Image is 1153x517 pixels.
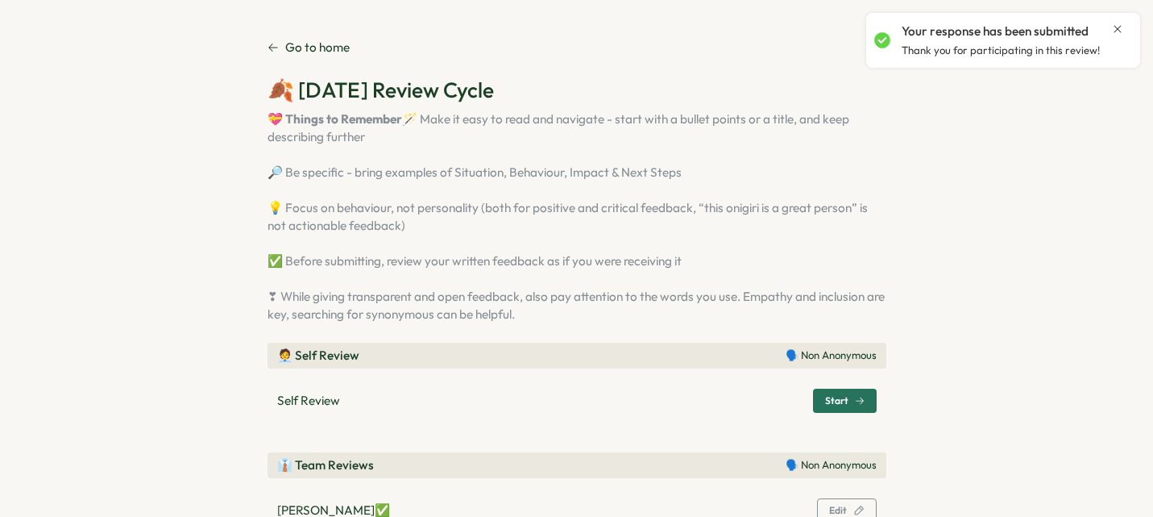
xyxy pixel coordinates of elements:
[268,39,350,56] a: Go to home
[277,392,340,410] p: Self Review
[285,39,350,56] p: Go to home
[902,44,1100,58] p: Thank you for participating in this review!
[829,506,847,515] span: Edit
[268,76,886,104] h2: 🍂 [DATE] Review Cycle
[825,396,848,406] span: Start
[268,110,886,323] p: 🪄 Make it easy to read and navigate - start with a bullet points or a title, and keep describing ...
[277,347,359,365] p: 🧑‍💼 Self Review
[268,111,402,127] strong: 💝 Things to Remember
[902,23,1089,40] p: Your response has been submitted
[786,458,877,473] p: 🗣️ Non Anonymous
[813,389,877,413] button: Start
[786,348,877,363] p: 🗣️ Non Anonymous
[1111,23,1124,35] button: Close notification
[277,457,374,474] p: 👔 Team Reviews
